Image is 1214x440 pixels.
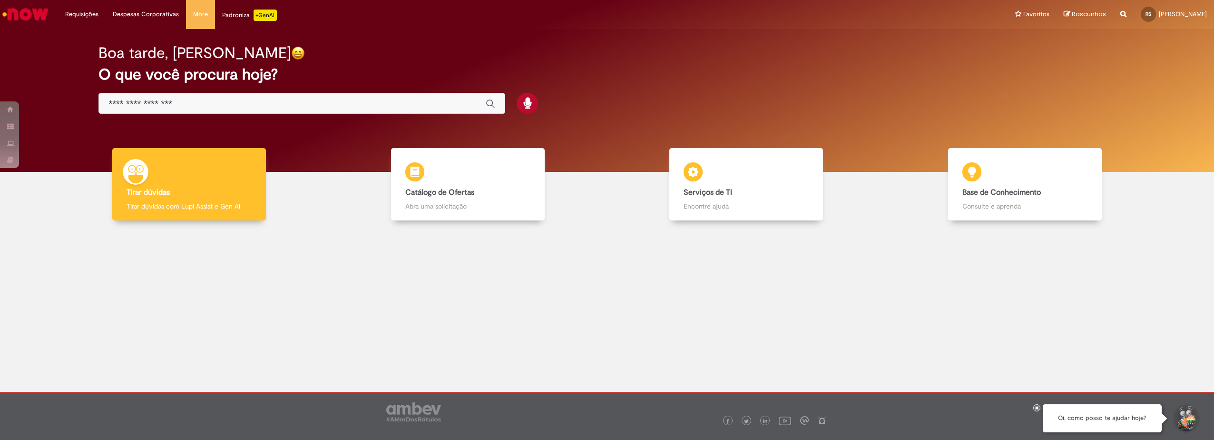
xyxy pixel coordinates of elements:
div: Padroniza [222,10,277,21]
span: [PERSON_NAME] [1159,10,1207,18]
span: More [193,10,208,19]
span: Despesas Corporativas [113,10,179,19]
p: Abra uma solicitação [405,201,530,211]
h2: Boa tarde, [PERSON_NAME] [98,45,291,61]
img: happy-face.png [291,46,305,60]
span: Favoritos [1023,10,1049,19]
a: Base de Conhecimento Consulte e aprenda [886,148,1165,221]
a: Catálogo de Ofertas Abra uma solicitação [329,148,607,221]
button: Iniciar Conversa de Suporte [1171,404,1200,433]
a: Tirar dúvidas Tirar dúvidas com Lupi Assist e Gen Ai [50,148,329,221]
p: +GenAi [254,10,277,21]
img: logo_footer_linkedin.png [763,419,768,424]
img: logo_footer_facebook.png [725,419,730,424]
b: Base de Conhecimento [962,188,1041,197]
b: Serviços de TI [684,188,732,197]
a: Serviços de TI Encontre ajuda [607,148,886,221]
img: logo_footer_youtube.png [779,414,791,427]
img: logo_footer_twitter.png [744,419,749,424]
b: Tirar dúvidas [127,188,170,197]
div: Oi, como posso te ajudar hoje? [1043,404,1162,432]
span: Rascunhos [1072,10,1106,19]
span: RS [1145,11,1151,17]
span: Requisições [65,10,98,19]
p: Tirar dúvidas com Lupi Assist e Gen Ai [127,201,252,211]
a: Rascunhos [1064,10,1106,19]
h2: O que você procura hoje? [98,66,1115,83]
p: Encontre ajuda [684,201,809,211]
img: logo_footer_ambev_rotulo_gray.png [386,402,441,421]
img: logo_footer_naosei.png [818,416,826,425]
p: Consulte e aprenda [962,201,1087,211]
img: ServiceNow [1,5,50,24]
b: Catálogo de Ofertas [405,188,474,197]
img: logo_footer_workplace.png [800,416,809,425]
